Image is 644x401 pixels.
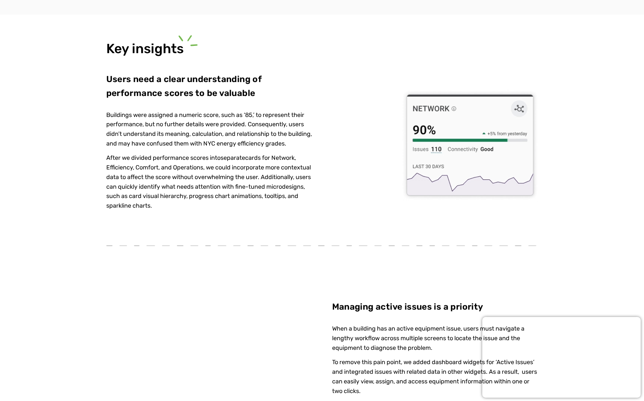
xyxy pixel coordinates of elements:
span: Last Name [131,0,154,6]
p: To remove this pain point, we added dashboard widgets for ‘Active Issues’ and integrated issues w... [332,357,538,396]
input: Subscribe to UX Team newsletter. [2,93,6,98]
p: When a building has an active equipment issue, users must navigate a lengthy workflow across mult... [332,324,538,352]
img: Closeup of a network card showing an animated score percentage with a progress chart, and a spark... [384,86,538,202]
iframe: Popup CTA [482,317,641,398]
span: Subscribe to UX Team newsletter. [8,92,258,98]
p: Buildings were assigned a numeric score, such as ‘85,’ to represent their performance, but no fur... [106,110,312,148]
h2: Key insights [106,41,184,56]
span: separate [221,154,245,161]
span: cards for Network, Efficiency, Comfort, and Operations, we could incorporate more contextual data... [106,154,311,209]
p: Users need a clear understanding of performance scores to be valuable [106,72,312,100]
p: Managing active issues is a priority [332,300,483,314]
p: After we divided performance scores into [106,153,312,211]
